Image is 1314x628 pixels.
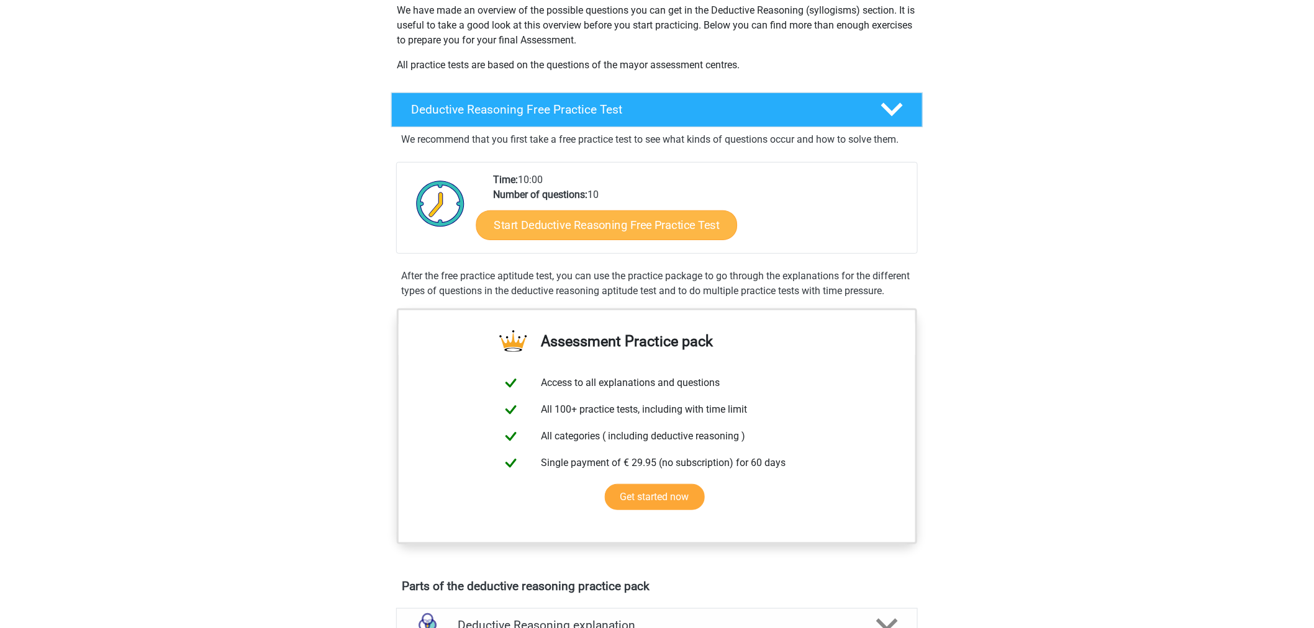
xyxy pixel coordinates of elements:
[397,58,917,73] p: All practice tests are based on the questions of the mayor assessment centres.
[484,173,917,253] div: 10:00 10
[397,3,917,48] p: We have made an overview of the possible questions you can get in the Deductive Reasoning (syllog...
[386,92,928,127] a: Deductive Reasoning Free Practice Test
[605,484,705,510] a: Get started now
[396,269,918,298] div: After the free practice aptitude test, you can use the practice package to go through the explana...
[493,189,587,200] b: Number of questions:
[402,579,912,593] h4: Parts of the deductive reasoning practice pack
[401,132,913,147] p: We recommend that you first take a free practice test to see what kinds of questions occur and ho...
[476,210,738,240] a: Start Deductive Reasoning Free Practice Test
[493,174,518,186] b: Time:
[409,173,472,235] img: Clock
[411,102,861,117] h4: Deductive Reasoning Free Practice Test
